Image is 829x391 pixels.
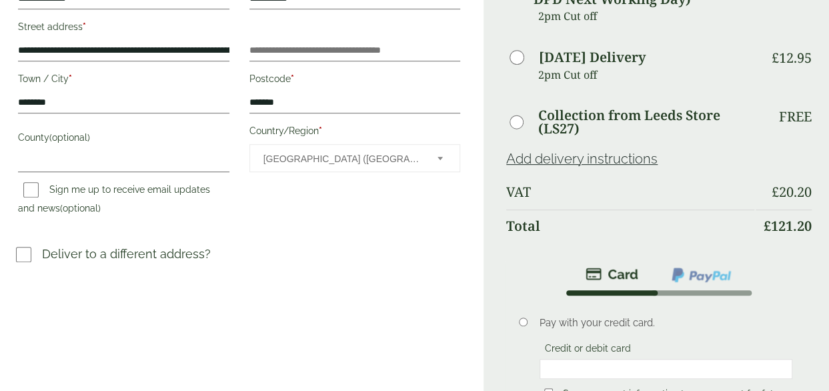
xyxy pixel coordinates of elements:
label: Collection from Leeds Store (LS27) [538,109,754,135]
abbr: required [291,73,294,84]
label: Credit or debit card [540,343,636,358]
span: United Kingdom (UK) [263,145,420,173]
span: £ [772,49,779,67]
label: County [18,128,229,151]
label: Sign me up to receive email updates and news [18,184,210,218]
img: ppcp-gateway.png [670,266,732,284]
label: Town / City [18,69,229,92]
label: Country/Region [249,121,461,144]
p: 2pm Cut off [538,65,754,85]
label: Postcode [249,69,461,92]
label: [DATE] Delivery [539,51,646,64]
bdi: 121.20 [764,217,812,235]
abbr: required [83,21,86,32]
bdi: 12.95 [772,49,812,67]
span: £ [772,183,779,201]
label: Street address [18,17,229,40]
p: Free [779,109,812,125]
p: Pay with your credit card. [540,316,792,330]
abbr: required [319,125,322,136]
span: £ [764,217,771,235]
p: 2pm Cut off [538,6,754,26]
th: Total [506,210,754,242]
span: (optional) [49,132,90,143]
input: Sign me up to receive email updates and news(optional) [23,182,39,198]
span: (optional) [60,203,101,214]
p: Deliver to a different address? [42,245,211,263]
bdi: 20.20 [772,183,812,201]
a: Add delivery instructions [506,151,658,167]
img: stripe.png [586,266,638,282]
th: VAT [506,176,754,208]
span: Country/Region [249,144,461,172]
abbr: required [69,73,72,84]
iframe: Secure card payment input frame [544,363,788,375]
